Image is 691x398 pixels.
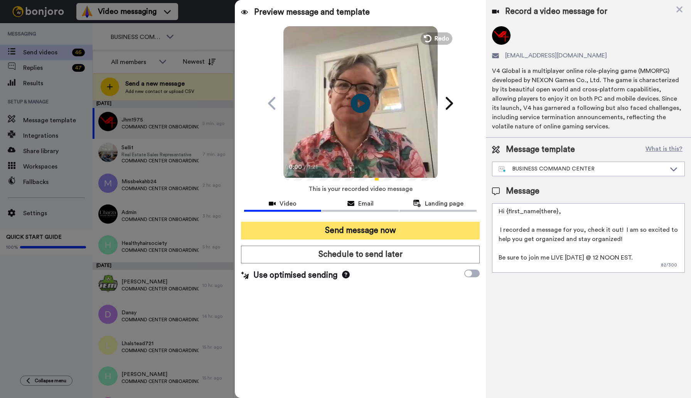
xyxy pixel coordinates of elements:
[492,203,685,273] textarea: Hi {first_name|there}, I recorded a message for you, check it out! I am so excited to help you ge...
[304,162,307,172] span: /
[499,166,506,172] img: nextgen-template.svg
[499,165,666,173] div: BUSINESS COMMAND CENTER
[643,144,685,155] button: What is this?
[241,222,479,239] button: Send message now
[506,186,539,197] span: Message
[308,162,322,172] span: 1:21
[505,51,607,60] span: [EMAIL_ADDRESS][DOMAIN_NAME]
[358,199,374,208] span: Email
[492,66,685,131] div: V4 Global is a multiplayer online role-playing game (MMORPG) developed by NEXON Games Co., Ltd. T...
[280,199,297,208] span: Video
[253,270,337,281] span: Use optimised sending
[425,199,463,208] span: Landing page
[506,144,575,155] span: Message template
[289,162,302,172] span: 0:00
[308,180,413,197] span: This is your recorded video message
[241,246,479,263] button: Schedule to send later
